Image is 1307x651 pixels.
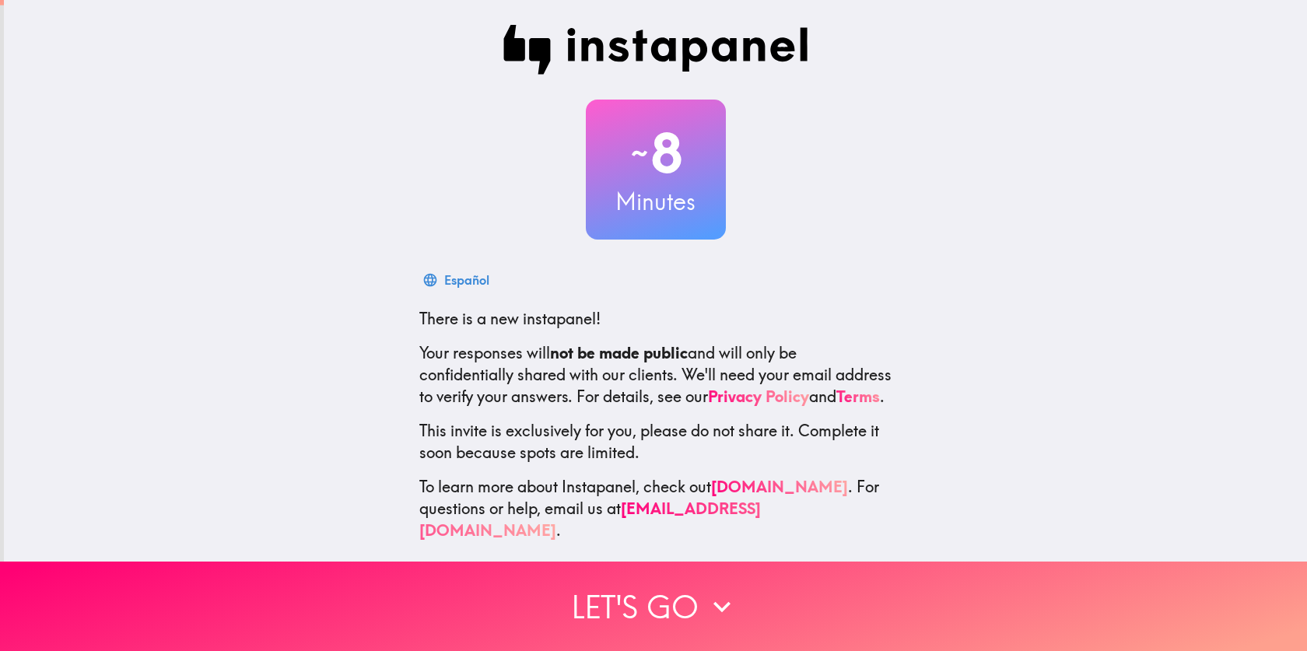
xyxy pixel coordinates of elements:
a: [DOMAIN_NAME] [711,477,848,496]
h2: 8 [586,121,726,185]
a: Terms [836,387,880,406]
button: Español [419,264,496,296]
b: not be made public [550,343,688,362]
a: Privacy Policy [708,387,809,406]
p: Your responses will and will only be confidentially shared with our clients. We'll need your emai... [419,342,892,408]
img: Instapanel [503,25,808,75]
p: This invite is exclusively for you, please do not share it. Complete it soon because spots are li... [419,420,892,464]
p: To learn more about Instapanel, check out . For questions or help, email us at . [419,476,892,541]
span: ~ [629,130,650,177]
div: Español [444,269,489,291]
a: [EMAIL_ADDRESS][DOMAIN_NAME] [419,499,761,540]
span: There is a new instapanel! [419,309,601,328]
h3: Minutes [586,185,726,218]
